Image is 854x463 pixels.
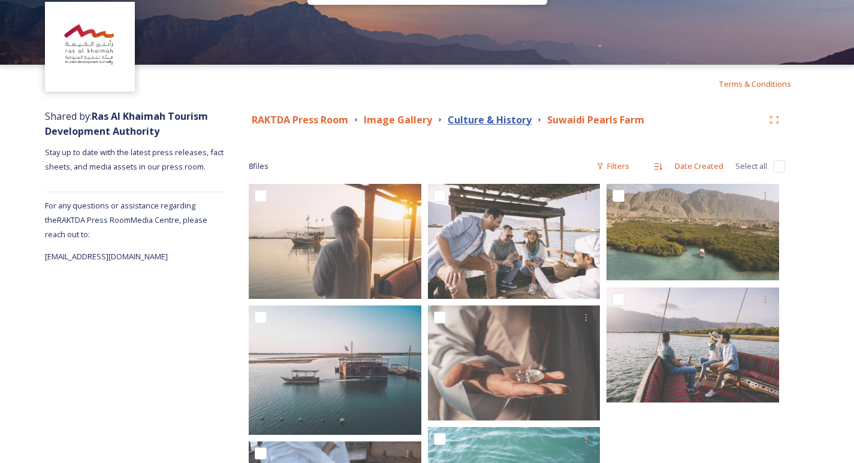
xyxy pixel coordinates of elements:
strong: Suwaidi Pearls Farm [547,113,644,126]
img: Suwaidi Pearl farm.jpg [249,184,421,299]
span: For any questions or assistance regarding the RAKTDA Press Room Media Centre, please reach out to: [45,200,207,240]
img: Al Suwaidi Pearl farm.jpg [428,184,600,299]
strong: RAKTDA Press Room [252,113,348,126]
img: Al Rams - Suwaidi Pearl farm.PNG [606,184,779,280]
a: Terms & Conditions [719,77,809,91]
span: Select all [735,161,767,172]
span: Terms & Conditions [719,78,791,89]
img: Pearl farm.jpg [249,305,421,435]
div: Date Created [669,155,729,178]
span: Stay up to date with the latest press releases, fact sheets, and media assets in our press room. [45,147,225,172]
span: Shared by: [45,110,208,138]
strong: Culture & History [448,113,532,126]
div: Filters [590,155,635,178]
img: Logo_RAKTDA_RGB-01.png [47,4,134,90]
span: 8 file s [249,161,268,172]
span: [EMAIL_ADDRESS][DOMAIN_NAME] [45,251,168,262]
img: Pearl Farm 17.jpg [428,305,600,420]
strong: Ras Al Khaimah Tourism Development Authority [45,110,208,138]
strong: Image Gallery [364,113,432,126]
img: Suwaidi Pearl Farm traditional boat.jpg [606,288,779,403]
